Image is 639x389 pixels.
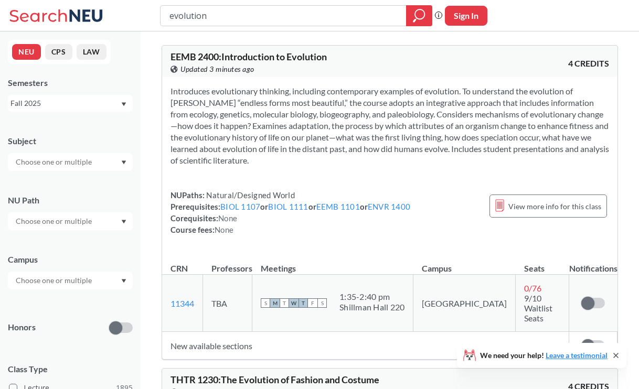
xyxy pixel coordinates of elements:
span: THTR 1230 : The Evolution of Fashion and Costume [171,374,379,385]
div: Fall 2025Dropdown arrow [8,95,133,112]
div: magnifying glass [406,5,432,26]
span: EEMB 2400 : Introduction to Evolution [171,51,327,62]
span: Updated 3 minutes ago [180,63,254,75]
span: S [261,298,270,308]
div: NUPaths: Prerequisites: or or or Corequisites: Course fees: [171,189,410,235]
a: Leave a testimonial [546,351,608,360]
input: Choose one or multiple [10,274,99,287]
section: Introduces evolutionary thinking, including contemporary examples of evolution. To understand the... [171,85,609,166]
svg: magnifying glass [413,8,425,23]
button: LAW [77,44,106,60]
input: Choose one or multiple [10,215,99,228]
svg: Dropdown arrow [121,279,126,283]
th: Meetings [252,252,413,275]
input: Class, professor, course number, "phrase" [168,7,399,25]
span: Class Type [8,363,133,375]
td: New available sections [162,332,569,360]
svg: Dropdown arrow [121,220,126,224]
span: M [270,298,280,308]
div: Fall 2025 [10,98,120,109]
td: TBA [203,275,252,332]
span: None [218,213,237,223]
span: T [299,298,308,308]
a: EEMB 1101 [316,202,360,211]
span: Natural/Designed World [205,190,295,200]
a: ENVR 1400 [368,202,410,211]
div: Subject [8,135,133,147]
div: NU Path [8,194,133,206]
span: None [215,225,233,234]
span: S [317,298,327,308]
span: 0 / 76 [524,283,541,293]
span: 9/10 Waitlist Seats [524,293,552,323]
p: Honors [8,321,36,333]
th: Professors [203,252,252,275]
button: NEU [12,44,41,60]
td: [GEOGRAPHIC_DATA] [413,275,516,332]
span: View more info for this class [508,200,601,213]
span: W [289,298,299,308]
span: F [308,298,317,308]
div: Dropdown arrow [8,153,133,171]
div: Shillman Hall 220 [339,302,404,312]
div: CRN [171,263,188,274]
button: CPS [45,44,72,60]
div: Semesters [8,77,133,89]
div: Dropdown arrow [8,212,133,230]
span: T [280,298,289,308]
th: Campus [413,252,516,275]
span: 4 CREDITS [568,58,609,69]
div: 1:35 - 2:40 pm [339,291,404,302]
span: We need your help! [480,352,608,359]
th: Notifications [569,252,617,275]
div: Campus [8,254,133,265]
th: Seats [516,252,569,275]
svg: Dropdown arrow [121,102,126,106]
div: Dropdown arrow [8,272,133,289]
input: Choose one or multiple [10,156,99,168]
button: Sign In [445,6,487,26]
a: BIOL 1111 [268,202,308,211]
a: BIOL 1107 [220,202,260,211]
svg: Dropdown arrow [121,160,126,165]
a: 11344 [171,298,194,308]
